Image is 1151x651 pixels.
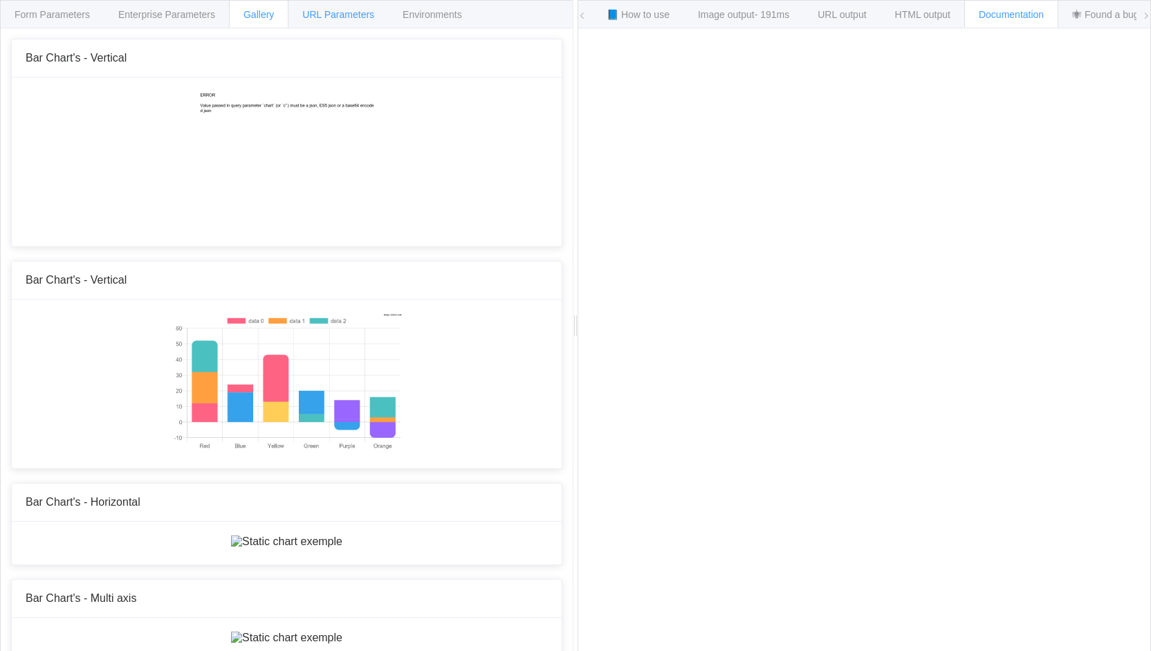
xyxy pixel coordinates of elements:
span: Form Parameters [15,9,90,20]
span: URL output [818,9,866,20]
span: Bar Chart's - Vertical [26,52,127,64]
span: Bar Chart's - Horizontal [26,496,140,508]
span: - 191ms [755,9,790,20]
img: Static chart exemple [199,91,376,230]
span: Bar Chart's - Vertical [26,274,127,286]
span: URL Parameters [302,9,374,20]
span: Enterprise Parameters [118,9,215,20]
span: Bar Chart's - Multi axis [26,592,136,604]
span: Documentation [979,9,1044,20]
img: Static chart exemple [231,632,342,644]
span: Gallery [243,9,274,20]
span: Environments [403,9,462,20]
span: 📘 How to use [607,9,670,20]
img: Static chart exemple [231,535,342,548]
img: Static chart exemple [172,313,402,452]
span: HTML output [895,9,950,20]
span: Image output [698,9,789,20]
